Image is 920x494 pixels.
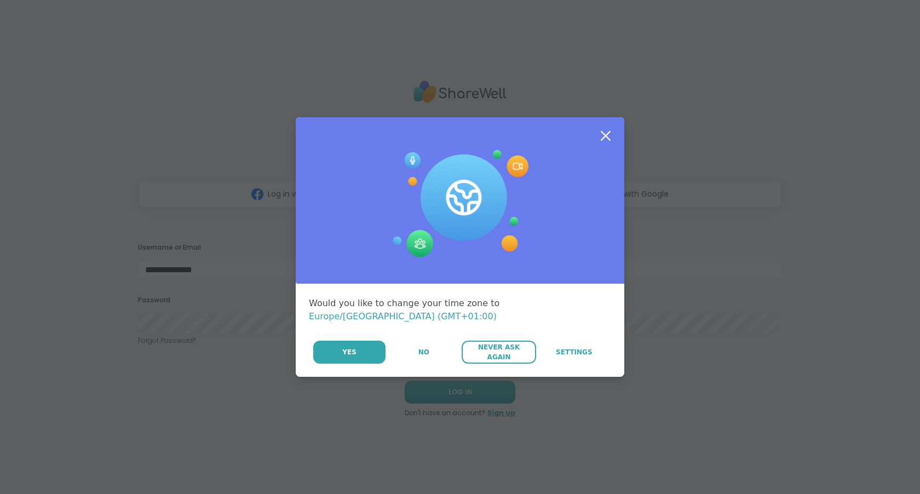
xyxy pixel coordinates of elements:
button: No [387,341,461,364]
img: Session Experience [392,150,528,257]
div: Would you like to change your time zone to [309,297,611,323]
span: Settings [556,347,593,357]
a: Settings [537,341,611,364]
span: Europe/[GEOGRAPHIC_DATA] (GMT+01:00) [309,311,497,321]
button: Never Ask Again [462,341,536,364]
span: Yes [342,347,357,357]
button: Yes [313,341,386,364]
span: Never Ask Again [467,342,530,362]
span: No [418,347,429,357]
